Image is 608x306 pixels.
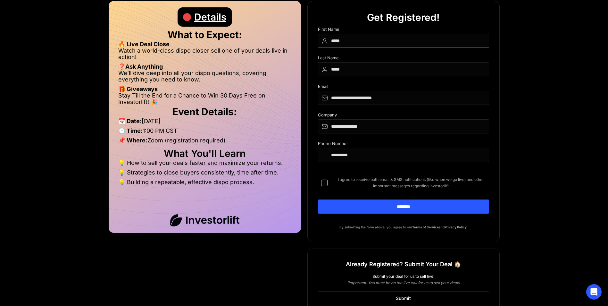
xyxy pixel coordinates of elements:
[318,291,489,305] a: Submit
[318,27,489,224] form: DIspo Day Main Form
[445,225,467,229] a: Privacy Policy
[586,284,602,300] div: Open Intercom Messenger
[118,127,143,134] strong: 🕒 Time:
[118,63,163,70] strong: ❓Ask Anything
[194,7,226,27] div: Details
[118,118,291,128] li: [DATE]
[412,225,439,229] a: Terms of Service
[318,273,489,280] div: Submit your deal for us to sell live!
[318,55,489,62] div: Last Name
[346,259,461,270] h1: Already Registered? Submit Your Deal 🏠
[118,41,170,47] strong: 🔥 Live Deal Close
[118,150,291,157] h2: What You'll Learn
[172,106,237,117] strong: Event Details:
[367,8,440,27] div: Get Registered!
[318,84,489,91] div: Email
[118,137,291,147] li: Zoom (registration required)
[118,70,291,86] li: We’ll dive deep into all your dispo questions, covering everything you need to know.
[318,224,489,230] p: By submitting the form above, you agree to our and .
[118,169,291,179] li: 💡 Strategies to close buyers consistently, time after time.
[118,137,147,144] strong: 📌 Where:
[118,118,142,124] strong: 📅 Date:
[118,86,158,92] strong: 🎁 Giveaways
[118,92,291,105] li: Stay Till the End for a Chance to Win 30 Days Free on Investorlift! 🎉
[118,160,291,169] li: 💡 How to sell your deals faster and maximize your returns.
[168,29,242,40] strong: What to Expect:
[318,113,489,119] div: Company
[333,176,489,189] span: I agree to receive both email & SMS notifications (like when we go live) and other important mess...
[318,27,489,34] div: First Name
[118,179,291,185] li: 💡 Building a repeatable, effective dispo process.
[318,141,489,148] div: Phone Number
[118,47,291,64] li: Watch a world-class dispo closer sell one of your deals live in action!
[118,128,291,137] li: 1:00 PM CST
[347,280,460,285] em: (Important: You must be on the live call for us to sell your deal!)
